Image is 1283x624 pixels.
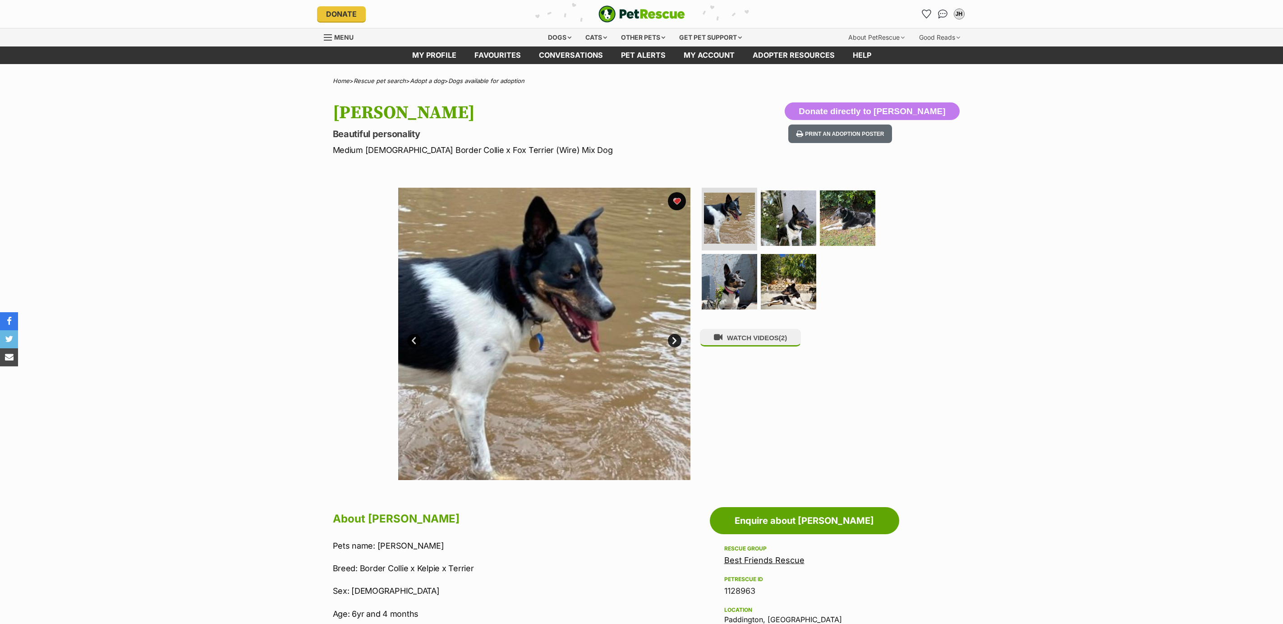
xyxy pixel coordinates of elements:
[333,540,705,552] p: Pets name: [PERSON_NAME]
[938,9,947,18] img: chat-41dd97257d64d25036548639549fe6c8038ab92f7586957e7f3b1b290dea8141.svg
[354,77,406,84] a: Rescue pet search
[936,7,950,21] a: Conversations
[785,102,959,120] button: Donate directly to [PERSON_NAME]
[724,545,885,552] div: Rescue group
[668,334,681,347] a: Next
[598,5,685,23] img: logo-e224e6f780fb5917bec1dbf3a21bbac754714ae5b6737aabdf751b685950b380.svg
[410,77,444,84] a: Adopt a dog
[673,28,748,46] div: Get pet support
[615,28,671,46] div: Other pets
[744,46,844,64] a: Adopter resources
[761,190,816,246] img: Photo of Penny
[788,125,892,143] button: Print an adoption poster
[952,7,966,21] button: My account
[530,46,612,64] a: conversations
[333,585,705,597] p: Sex: [DEMOGRAPHIC_DATA]
[310,78,973,84] div: > > >
[403,46,465,64] a: My profile
[334,33,354,41] span: Menu
[579,28,613,46] div: Cats
[955,9,964,18] div: JH
[317,6,366,22] a: Donate
[724,585,885,597] div: 1128963
[333,562,705,574] p: Breed: Border Collie x Kelpie x Terrier
[779,334,787,342] span: (2)
[761,254,816,310] img: Photo of Penny
[920,7,966,21] ul: Account quick links
[820,190,875,246] img: Photo of Penny
[702,254,757,310] img: Photo of Penny
[704,193,755,244] img: Photo of Penny
[724,555,805,565] a: Best Friends Rescue
[920,7,934,21] a: Favourites
[333,128,714,140] p: Beautiful personality
[465,46,530,64] a: Favourites
[448,77,524,84] a: Dogs available for adoption
[913,28,966,46] div: Good Reads
[598,5,685,23] a: PetRescue
[333,77,349,84] a: Home
[333,509,705,529] h2: About [PERSON_NAME]
[324,28,360,45] a: Menu
[612,46,675,64] a: Pet alerts
[542,28,578,46] div: Dogs
[700,329,801,347] button: WATCH VIDEOS(2)
[675,46,744,64] a: My account
[724,576,885,583] div: PetRescue ID
[333,608,705,620] p: Age: 6yr and 4 months
[724,605,885,624] div: Paddington, [GEOGRAPHIC_DATA]
[844,46,880,64] a: Help
[407,334,421,347] a: Prev
[398,188,690,480] img: Photo of Penny
[333,102,714,123] h1: [PERSON_NAME]
[710,507,899,534] a: Enquire about [PERSON_NAME]
[668,192,686,210] button: favourite
[333,144,714,156] p: Medium [DEMOGRAPHIC_DATA] Border Collie x Fox Terrier (Wire) Mix Dog
[724,606,885,614] div: Location
[842,28,911,46] div: About PetRescue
